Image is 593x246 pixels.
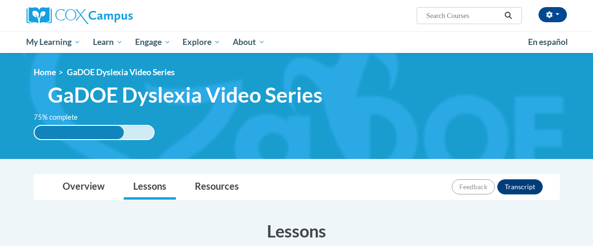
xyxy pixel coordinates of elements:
a: En español [522,32,574,52]
a: Resources [185,175,248,200]
a: Overview [53,175,114,200]
span: Engage [135,36,171,48]
span: Learn [93,36,123,48]
button: Search [501,10,515,21]
a: Cox Campus [27,7,197,24]
div: 75% complete [35,126,124,139]
span: GaDOE Dyslexia Video Series [48,82,322,107]
h3: Lessons [34,219,560,243]
span: My Learning [26,36,81,48]
span: About [233,36,265,48]
a: Home [34,67,56,77]
span: GaDOE Dyslexia Video Series [67,67,175,77]
a: Lessons [124,175,176,200]
span: Explore [182,36,220,48]
button: Transcript [497,179,543,194]
img: Cox Campus [27,7,133,24]
label: 75% complete [34,112,88,123]
button: Feedback [452,179,495,194]
a: About [227,31,271,53]
a: Explore [176,31,227,53]
a: My Learning [20,31,87,53]
button: Account Settings [538,7,567,22]
span: En español [528,37,568,47]
div: Main menu [19,31,574,53]
a: Learn [87,31,129,53]
a: Engage [129,31,177,53]
input: Search Courses [425,10,501,21]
